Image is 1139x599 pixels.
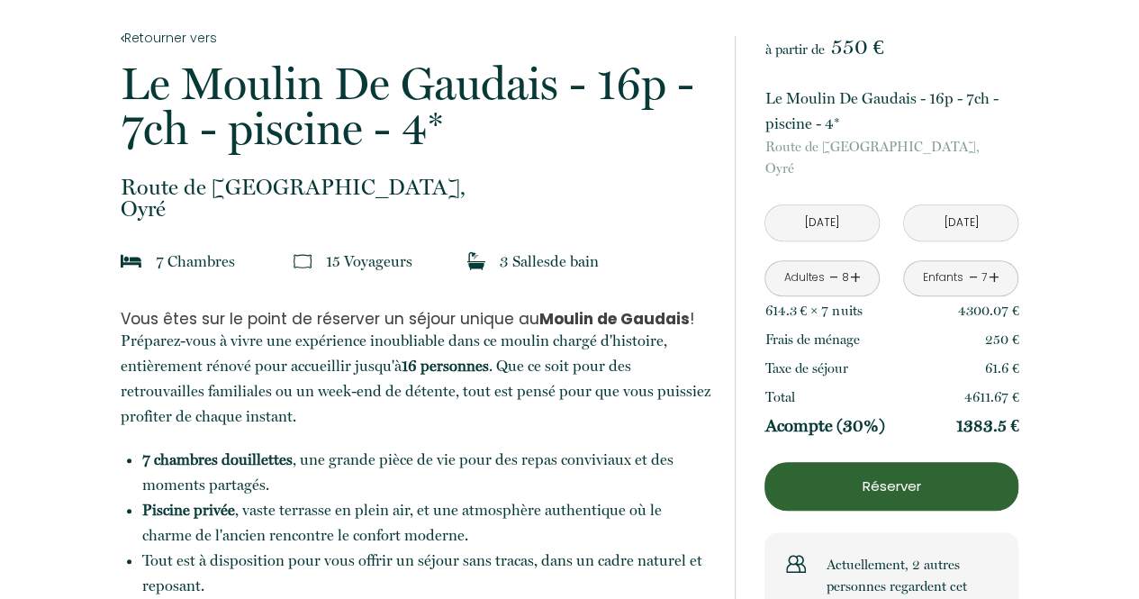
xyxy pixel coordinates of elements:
div: Adultes [783,269,824,286]
p: Total [764,386,794,408]
span: s [856,303,862,319]
h3: Vous êtes sur le point de réserver un séjour unique au ! [121,310,711,328]
p: 7 Chambre [156,249,235,274]
div: 8 [841,269,850,286]
p: 61.6 € [985,358,1019,379]
span: 550 € [830,34,883,59]
strong: 7 chambres douillettes [142,450,293,468]
p: 4300.07 € [958,300,1019,322]
span: s [229,252,235,270]
strong: Moulin de Gaudais [539,308,690,330]
p: Réserver [771,476,1012,497]
p: Frais de ménage [764,329,859,350]
p: 4611.67 € [964,386,1019,408]
span: Route de [GEOGRAPHIC_DATA], [121,177,711,198]
p: 250 € [985,329,1019,350]
strong: Piscine privée [142,501,235,519]
img: guests [294,252,312,270]
input: Arrivée [765,205,879,241]
span: Route de [GEOGRAPHIC_DATA], [764,136,1018,158]
li: , vaste terrasse en plein air, et une atmosphère authentique où le charme de l'ancien rencontre l... [142,497,711,548]
a: + [989,264,999,292]
div: 7 [980,269,989,286]
span: s [406,252,412,270]
p: Oyré [121,177,711,220]
p: Acompte (30%) [764,415,884,437]
a: Retourner vers [121,28,711,48]
img: users [786,554,806,574]
button: Réserver [764,462,1018,511]
p: 614.3 € × 7 nuit [764,300,862,322]
span: s [544,252,550,270]
a: - [968,264,978,292]
p: Le Moulin De Gaudais - 16p - 7ch - piscine - 4* [764,86,1018,136]
a: + [850,264,861,292]
p: Taxe de séjour [764,358,847,379]
li: , une grande pièce de vie pour des repas conviviaux et des moments partagés. [142,447,711,497]
p: 15 Voyageur [326,249,412,274]
p: Oyré [764,136,1018,179]
strong: 16 personnes [402,357,489,375]
p: 1383.5 € [956,415,1019,437]
a: - [829,264,839,292]
span: à partir de [764,41,824,58]
li: Tout est à disposition pour vous offrir un séjour sans tracas, dans un cadre naturel et reposant. [142,548,711,598]
input: Départ [904,205,1017,241]
p: 3 Salle de bain [500,249,599,274]
p: Le Moulin De Gaudais - 16p - 7ch - piscine - 4* [121,61,711,151]
div: Enfants [923,269,963,286]
p: Préparez-vous à vivre une expérience inoubliable dans ce moulin chargé d'histoire, entièrement ré... [121,328,711,429]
